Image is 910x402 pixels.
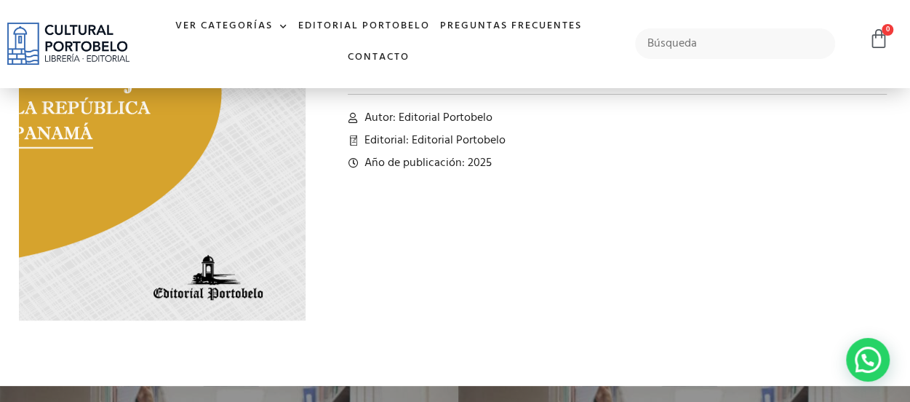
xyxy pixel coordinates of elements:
[361,132,506,149] span: Editorial: Editorial Portobelo
[343,42,415,74] a: Contacto
[361,154,492,172] span: Año de publicación: 2025
[435,11,587,42] a: Preguntas frecuentes
[882,24,893,36] span: 0
[846,338,890,382] div: Contactar por WhatsApp
[635,28,836,59] input: Búsqueda
[869,28,889,50] a: 0
[361,109,492,127] span: Autor: Editorial Portobelo
[293,11,435,42] a: Editorial Portobelo
[170,11,293,42] a: Ver Categorías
